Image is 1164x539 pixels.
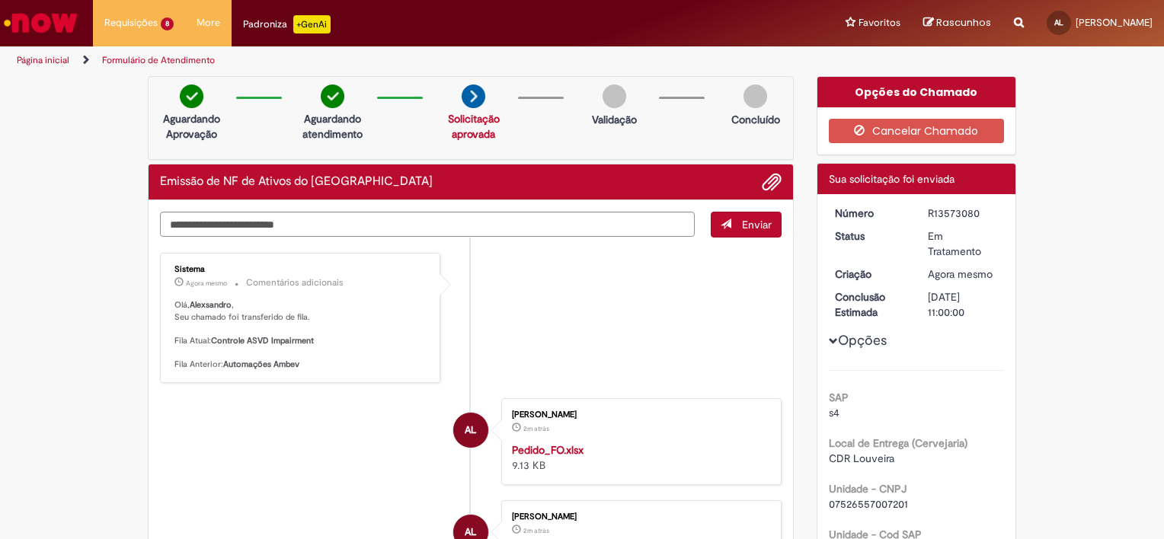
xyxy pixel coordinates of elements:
[928,206,999,221] div: R13573080
[512,442,766,473] div: 9.13 KB
[523,424,549,433] time: 27/09/2025 13:31:40
[462,85,485,108] img: arrow-next.png
[743,85,767,108] img: img-circle-grey.png
[928,267,993,281] time: 27/09/2025 13:33:32
[180,85,203,108] img: check-circle-green.png
[829,436,967,450] b: Local de Entrega (Cervejaria)
[817,77,1016,107] div: Opções do Chamado
[742,218,772,231] span: Enviar
[829,119,1005,143] button: Cancelar Chamado
[859,15,900,30] span: Favoritos
[523,424,549,433] span: 2m atrás
[174,299,428,371] p: Olá, , Seu chamado foi transferido de fila. Fila Atual: Fila Anterior:
[711,212,782,238] button: Enviar
[762,172,782,192] button: Adicionar anexos
[160,175,433,189] h2: Emissão de NF de Ativos do ASVD Histórico de tíquete
[512,410,766,419] div: [PERSON_NAME]
[523,526,549,535] time: 27/09/2025 13:31:16
[453,413,488,448] div: Alexsandro dos Santos Lopes
[823,289,917,320] dt: Conclusão Estimada
[928,267,993,281] span: Agora mesmo
[603,85,626,108] img: img-circle-grey.png
[923,16,991,30] a: Rascunhos
[829,497,908,511] span: 07526557007201
[11,46,765,75] ul: Trilhas de página
[823,228,917,244] dt: Status
[928,289,999,320] div: [DATE] 11:00:00
[293,15,331,33] p: +GenAi
[155,111,229,142] p: Aguardando Aprovação
[512,443,584,457] a: Pedido_FO.xlsx
[592,112,637,127] p: Validação
[512,512,766,521] div: [PERSON_NAME]
[160,212,695,238] textarea: Digite sua mensagem aqui...
[161,18,174,30] span: 8
[1054,18,1063,27] span: AL
[731,112,780,127] p: Concluído
[465,412,476,448] span: AL
[174,265,428,274] div: Sistema
[448,112,500,141] a: Solicitação aprovada
[2,8,80,38] img: ServiceNow
[829,172,955,186] span: Sua solicitação foi enviada
[321,85,344,108] img: check-circle-green.png
[936,15,991,30] span: Rascunhos
[104,15,158,30] span: Requisições
[296,111,369,142] p: Aguardando atendimento
[823,206,917,221] dt: Número
[1076,16,1153,29] span: [PERSON_NAME]
[523,526,549,535] span: 2m atrás
[243,15,331,33] div: Padroniza
[223,359,299,370] b: Automações Ambev
[190,299,232,311] b: Alexsandro
[829,482,907,496] b: Unidade - CNPJ
[197,15,220,30] span: More
[246,276,344,289] small: Comentários adicionais
[829,451,894,465] span: CDR Louveira
[186,279,227,288] time: 27/09/2025 13:33:35
[17,54,69,66] a: Página inicial
[928,228,999,259] div: Em Tratamento
[211,335,314,346] b: Controle ASVD Impairment
[829,406,839,419] span: s4
[928,266,999,282] div: 27/09/2025 13:33:32
[829,391,849,404] b: SAP
[186,279,227,288] span: Agora mesmo
[823,266,917,282] dt: Criação
[102,54,215,66] a: Formulário de Atendimento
